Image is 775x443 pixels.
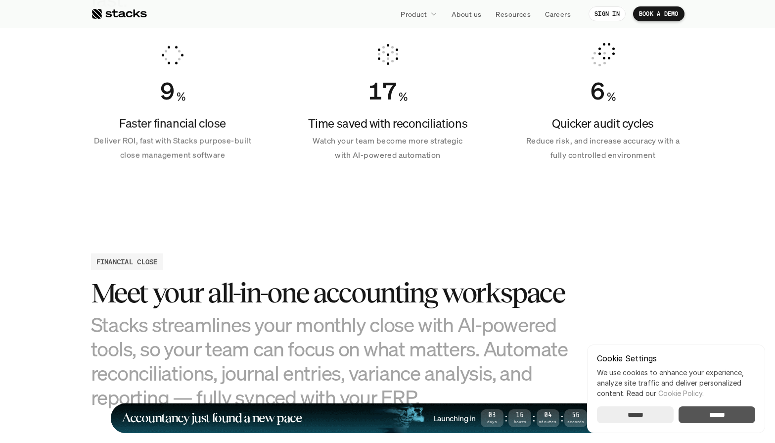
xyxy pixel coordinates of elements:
[401,9,427,19] p: Product
[306,115,469,132] h4: Time saved with reconciliations
[111,403,665,433] a: Accountancy just found a new paceLaunching in03Days:16Hours:04Minutes:56SecondsLEARN MORE
[597,367,755,398] p: We use cookies to enhance your experience, analyze site traffic and deliver personalized content.
[627,389,704,397] span: Read our .
[658,389,702,397] a: Cookie Policy
[503,412,508,424] strong: :
[508,413,531,418] span: 16
[452,9,481,19] p: About us
[597,354,755,362] p: Cookie Settings
[96,256,158,267] h2: FINANCIAL CLOSE
[521,115,684,132] h4: Quicker audit cycles
[481,420,503,424] span: Days
[545,9,571,19] p: Careers
[564,413,587,418] span: 56
[160,77,174,105] div: Counter ends at 50
[122,412,302,424] h1: Accountancy just found a new pace
[91,134,254,162] p: Deliver ROI, fast with Stacks purpose-built close management software
[521,134,684,162] p: Reduce risk, and increase accuracy with a fully controlled environment
[91,115,254,132] h4: Faster financial close
[496,9,531,19] p: Resources
[594,10,620,17] p: SIGN IN
[559,412,564,424] strong: :
[639,10,679,17] p: BOOK A DEMO
[589,6,626,21] a: SIGN IN
[306,134,469,162] p: Watch your team become more strategic with AI-powered automation
[368,77,397,105] div: Counter ends at 96
[91,312,586,410] h3: Stacks streamlines your monthly close with AI-powered tools, so your team can focus on what matte...
[117,229,160,236] a: Privacy Policy
[508,420,531,424] span: Hours
[633,6,684,21] a: BOOK A DEMO
[537,420,559,424] span: Minutes
[537,413,559,418] span: 04
[564,420,587,424] span: Seconds
[481,413,503,418] span: 03
[176,89,185,105] h4: %
[590,77,604,105] div: Counter ends at 33
[531,412,536,424] strong: :
[606,89,615,105] h4: %
[539,5,577,23] a: Careers
[446,5,487,23] a: About us
[433,413,476,424] h4: Launching in
[91,278,586,308] h3: Meet your all-in-one accounting workspace
[399,89,408,105] h4: %
[490,5,537,23] a: Resources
